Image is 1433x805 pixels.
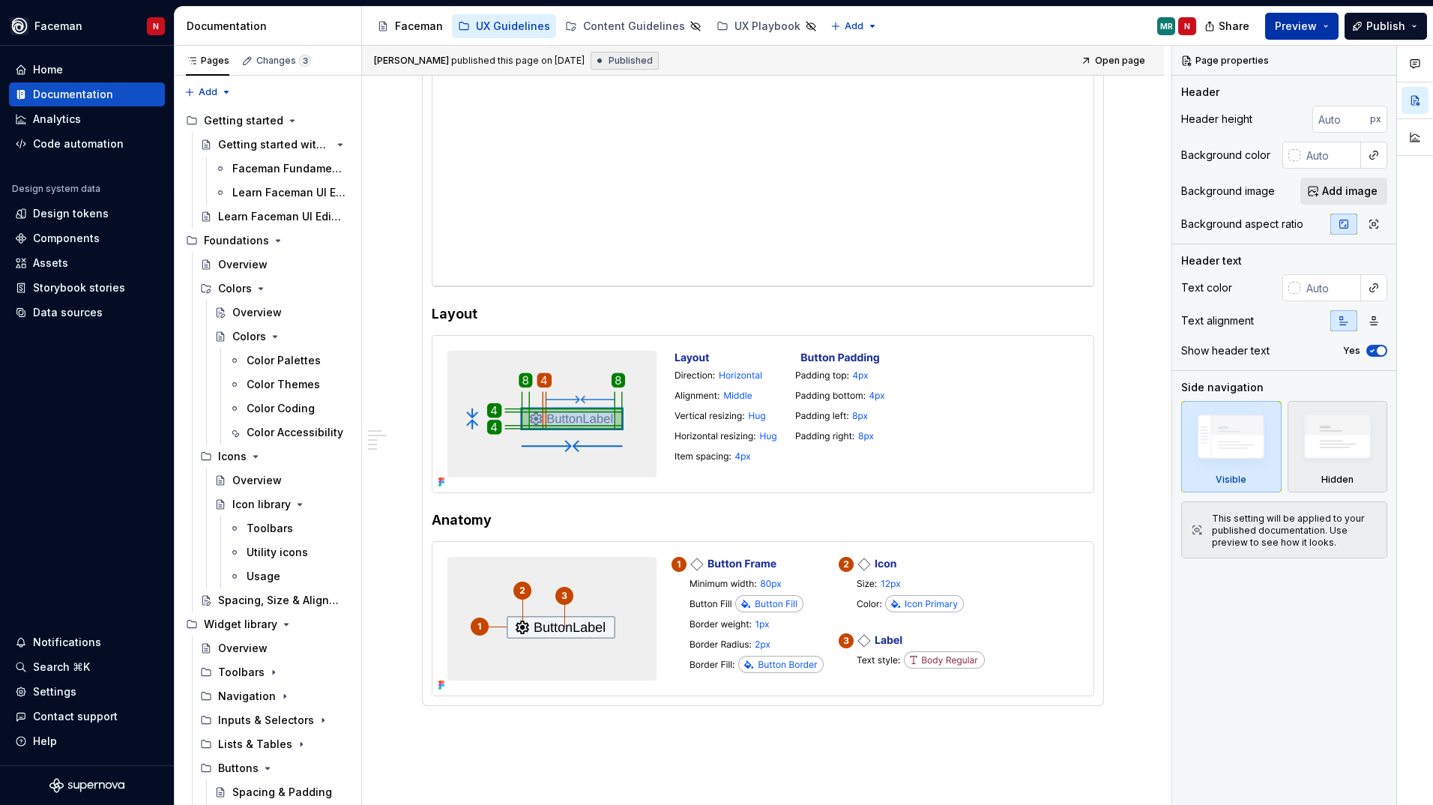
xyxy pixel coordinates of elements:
button: Contact support [9,705,165,729]
div: Text alignment [1181,313,1254,328]
a: Overview [194,253,355,277]
div: This setting will be applied to your published documentation. Use preview to see how it looks. [1212,513,1378,549]
div: Settings [33,684,76,699]
span: [PERSON_NAME] [374,55,449,67]
div: Toolbars [194,660,355,684]
a: Getting started with Faceman [194,133,355,157]
span: Add image [1322,184,1378,199]
button: Help [9,729,165,753]
div: Notifications [33,635,101,650]
div: UX Playbook [734,19,800,34]
div: Navigation [218,689,276,704]
a: Components [9,226,165,250]
div: Icons [218,449,247,464]
a: Documentation [9,82,165,106]
div: N [153,20,159,32]
input: Auto [1312,106,1370,133]
div: Hidden [1321,474,1354,486]
h4: Layout [432,305,1094,323]
div: Spacing & Padding [232,785,332,800]
a: Color Accessibility [223,420,355,444]
img: 87d06435-c97f-426c-aa5d-5eb8acd3d8b3.png [10,17,28,35]
img: e9c05a65-3860-4a54-871d-28a09b03c231.png [432,542,1000,696]
button: Add [826,16,882,37]
div: Navigation [194,684,355,708]
a: Icon library [208,492,355,516]
div: Widget library [204,617,277,632]
button: Notifications [9,630,165,654]
div: Inputs & Selectors [194,708,355,732]
div: Show header text [1181,343,1270,358]
div: Lists & Tables [218,737,292,752]
button: Add [180,82,236,103]
div: Learn Faceman UI Editor [232,185,346,200]
div: Storybook stories [33,280,125,295]
div: Toolbars [247,521,293,536]
div: Color Accessibility [247,425,343,440]
div: Help [33,734,57,749]
a: Faceman [371,14,449,38]
div: Header text [1181,253,1242,268]
div: Lists & Tables [194,732,355,756]
a: Storybook stories [9,276,165,300]
a: Color Themes [223,373,355,397]
div: Header [1181,85,1219,100]
a: Learn Faceman UI Editor [208,181,355,205]
div: Buttons [218,761,259,776]
div: Foundations [180,229,355,253]
div: Content Guidelines [583,19,685,34]
a: Design tokens [9,202,165,226]
div: Components [33,231,100,246]
a: Code automation [9,132,165,156]
div: Faceman [395,19,443,34]
a: Spacing & Padding [208,780,355,804]
span: Publish [1366,19,1405,34]
div: Colors [232,329,266,344]
span: Share [1219,19,1249,34]
div: Code automation [33,136,124,151]
div: Documentation [187,19,355,34]
div: Widget library [180,612,355,636]
a: Color Coding [223,397,355,420]
a: Colors [208,325,355,349]
input: Auto [1300,142,1361,169]
div: Background color [1181,148,1270,163]
div: Getting started with Faceman [218,137,331,152]
a: Overview [194,636,355,660]
a: Assets [9,251,165,275]
img: b9ba9a92-369e-48f7-97e3-8d3e006cbf15.png [432,336,900,492]
div: Background aspect ratio [1181,217,1303,232]
div: Hidden [1288,401,1388,492]
div: Color Palettes [247,353,321,368]
div: published this page on [DATE] [451,55,585,67]
input: Auto [1300,274,1361,301]
div: Spacing, Size & Alignment [218,593,342,608]
div: Overview [232,473,282,488]
a: Color Palettes [223,349,355,373]
div: Page tree [371,11,823,41]
div: N [1184,20,1190,32]
label: Yes [1343,345,1360,357]
span: Preview [1275,19,1317,34]
div: Buttons [194,756,355,780]
div: Analytics [33,112,81,127]
svg: Supernova Logo [49,778,124,793]
a: Home [9,58,165,82]
a: Utility icons [223,540,355,564]
div: Toolbars [218,665,265,680]
a: Spacing, Size & Alignment [194,588,355,612]
span: Add [199,86,217,98]
div: Icons [194,444,355,468]
div: Data sources [33,305,103,320]
a: UX Playbook [711,14,823,38]
div: Visible [1181,401,1282,492]
button: Search ⌘K [9,655,165,679]
a: Overview [208,301,355,325]
div: Learn Faceman UI Editor [218,209,342,224]
span: Published [609,55,653,67]
a: UX Guidelines [452,14,556,38]
div: Design tokens [33,206,109,221]
div: Inputs & Selectors [218,713,314,728]
div: Changes [256,55,311,67]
